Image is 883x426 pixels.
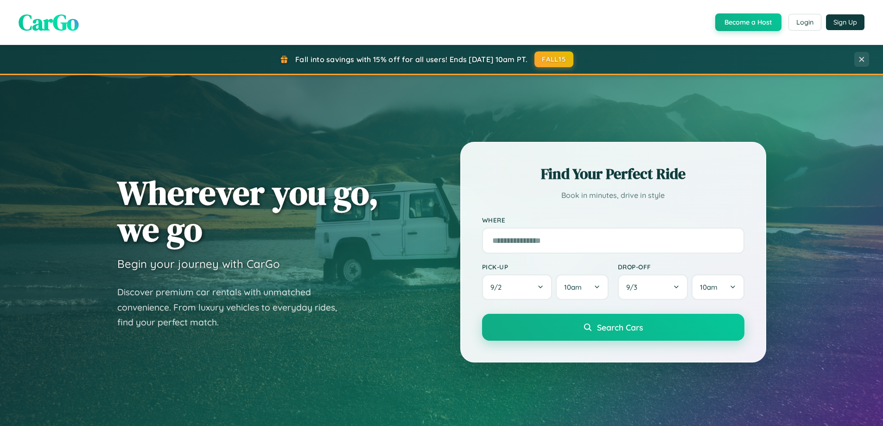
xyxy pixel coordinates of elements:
[556,274,608,300] button: 10am
[826,14,864,30] button: Sign Up
[117,285,349,330] p: Discover premium car rentals with unmatched convenience. From luxury vehicles to everyday rides, ...
[482,274,553,300] button: 9/2
[482,189,744,202] p: Book in minutes, drive in style
[482,314,744,341] button: Search Cars
[618,274,688,300] button: 9/3
[700,283,718,292] span: 10am
[295,55,527,64] span: Fall into savings with 15% off for all users! Ends [DATE] 10am PT.
[482,216,744,224] label: Where
[117,257,280,271] h3: Begin your journey with CarGo
[534,51,573,67] button: FALL15
[715,13,781,31] button: Become a Host
[597,322,643,332] span: Search Cars
[482,263,609,271] label: Pick-up
[692,274,744,300] button: 10am
[788,14,821,31] button: Login
[618,263,744,271] label: Drop-off
[626,283,642,292] span: 9 / 3
[19,7,79,38] span: CarGo
[482,164,744,184] h2: Find Your Perfect Ride
[564,283,582,292] span: 10am
[490,283,506,292] span: 9 / 2
[117,174,379,248] h1: Wherever you go, we go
